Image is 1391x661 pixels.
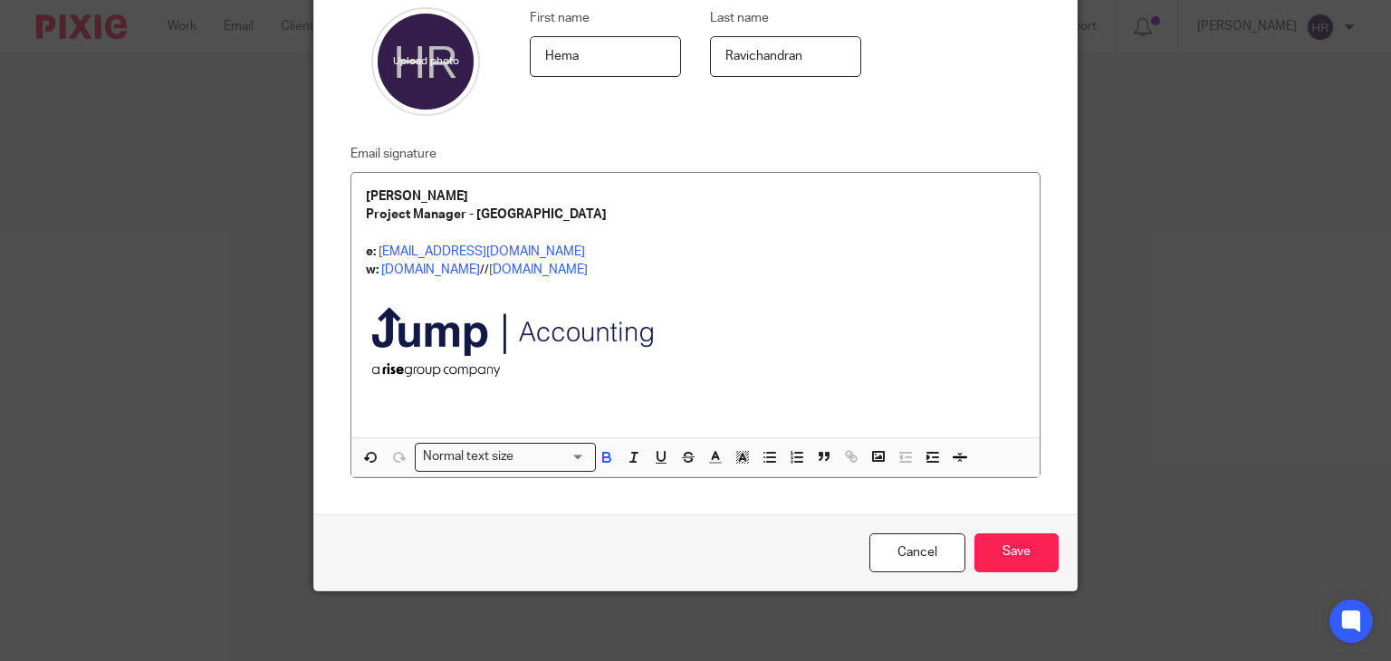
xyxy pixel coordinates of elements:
label: First name [530,9,590,27]
strong: Project Manager - [GEOGRAPHIC_DATA] [366,208,607,221]
strong: e: [366,245,376,258]
label: Email signature [350,145,436,163]
a: [EMAIL_ADDRESS][DOMAIN_NAME] [379,245,585,258]
label: Last name [710,9,769,27]
span: Normal text size [419,447,518,466]
a: Cancel [869,533,965,572]
p: // [366,261,1026,279]
img: Image [366,279,673,410]
a: [DOMAIN_NAME] [489,263,588,276]
input: Save [974,533,1059,572]
strong: [PERSON_NAME] [366,190,468,203]
strong: w: [366,263,379,276]
div: Search for option [415,443,596,471]
input: Search for option [520,447,585,466]
a: [DOMAIN_NAME] [381,263,480,276]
